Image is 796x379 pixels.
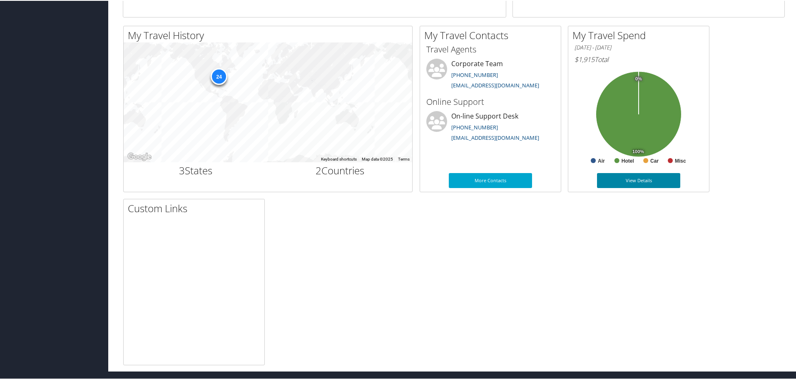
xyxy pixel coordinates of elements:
h2: Custom Links [128,201,264,215]
span: 3 [179,163,185,176]
span: Map data ©2025 [362,156,393,161]
h6: Total [575,54,703,63]
a: More Contacts [449,172,532,187]
a: [EMAIL_ADDRESS][DOMAIN_NAME] [451,81,539,88]
h3: Travel Agents [426,43,555,54]
a: [PHONE_NUMBER] [451,123,498,130]
span: 2 [316,163,321,176]
text: Hotel [622,157,634,163]
button: Keyboard shortcuts [321,156,357,161]
text: Misc [675,157,686,163]
a: [PHONE_NUMBER] [451,70,498,78]
h2: My Travel Spend [572,27,709,42]
li: On-line Support Desk [422,110,559,144]
h3: Online Support [426,95,555,107]
div: 24 [211,67,227,84]
a: View Details [597,172,680,187]
h2: States [130,163,262,177]
text: Air [598,157,605,163]
tspan: 0% [635,76,642,81]
a: [EMAIL_ADDRESS][DOMAIN_NAME] [451,133,539,141]
a: Open this area in Google Maps (opens a new window) [126,151,153,161]
img: Google [126,151,153,161]
h6: [DATE] - [DATE] [575,43,703,51]
text: Car [650,157,659,163]
li: Corporate Team [422,58,559,92]
h2: My Travel History [128,27,412,42]
span: $1,915 [575,54,595,63]
a: Terms (opens in new tab) [398,156,410,161]
h2: My Travel Contacts [424,27,561,42]
tspan: 100% [632,149,644,154]
h2: Countries [274,163,406,177]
